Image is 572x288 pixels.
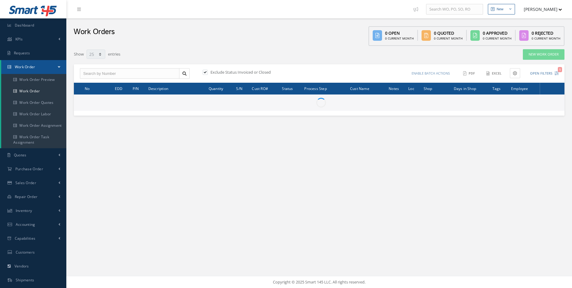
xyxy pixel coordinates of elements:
div: 0 Quoted [434,30,463,36]
span: Description [148,85,168,91]
button: Enable batch actions [406,68,456,79]
div: 0 Current Month [434,36,463,41]
div: 0 Current Month [483,36,511,41]
div: 0 Current Month [385,36,414,41]
span: Tags [492,85,501,91]
label: Show [74,49,84,57]
span: Sales Order [15,180,36,185]
span: Repair Order [15,194,38,199]
span: Employee [511,85,528,91]
span: Dashboard [15,23,34,28]
span: 1 [558,67,562,72]
span: No [85,85,90,91]
label: Exclude Status Invoiced or Closed [209,69,271,75]
span: Inventory [16,208,32,213]
a: Work Order Quotes [1,97,66,108]
input: Search WO, PO, SO, RO [426,4,483,15]
div: New [497,7,504,12]
span: Process Step [304,85,327,91]
span: Days in Shop [454,85,476,91]
span: Customers [16,250,35,255]
span: Capabilities [15,236,36,241]
a: Work Order Task Assignment [1,131,66,148]
a: Work Order Assignment [1,120,66,131]
span: Quotes [14,152,27,158]
a: Work Order Labor [1,108,66,120]
span: Quantity [209,85,223,91]
span: Loc [408,85,414,91]
a: Work Order [1,85,66,97]
a: New Work Order [523,49,564,60]
a: Work Order Preview [1,74,66,85]
button: [PERSON_NAME] [518,3,562,15]
span: KPIs [15,37,23,42]
input: Search by Number [80,68,179,79]
span: Cust Name [350,85,369,91]
span: Cust RO# [252,85,268,91]
button: Excel [483,68,505,79]
div: 0 Rejected [532,30,560,36]
button: Open Filters1 [525,69,559,78]
span: S/N [236,85,242,91]
span: Vendors [14,264,29,269]
span: Shop [424,85,432,91]
div: 0 Current Month [532,36,560,41]
span: Notes [389,85,399,91]
span: EDD [115,85,123,91]
a: Work Order [1,60,66,74]
label: entries [108,49,120,57]
span: Status [282,85,293,91]
span: P/N [133,85,139,91]
div: Exclude Status Invoiced or Closed [201,69,319,76]
h2: Work Orders [74,27,115,37]
button: PDF [460,68,479,79]
div: Copyright © 2025 Smart 145 LLC. All rights reserved. [72,279,566,285]
div: 0 Open [385,30,414,36]
span: Work Order [15,64,35,69]
span: Accounting [16,222,35,227]
div: 0 Approved [483,30,511,36]
span: Requests [14,50,30,56]
button: New [488,4,515,14]
span: Purchase Order [15,166,43,171]
span: Shipments [16,277,34,283]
